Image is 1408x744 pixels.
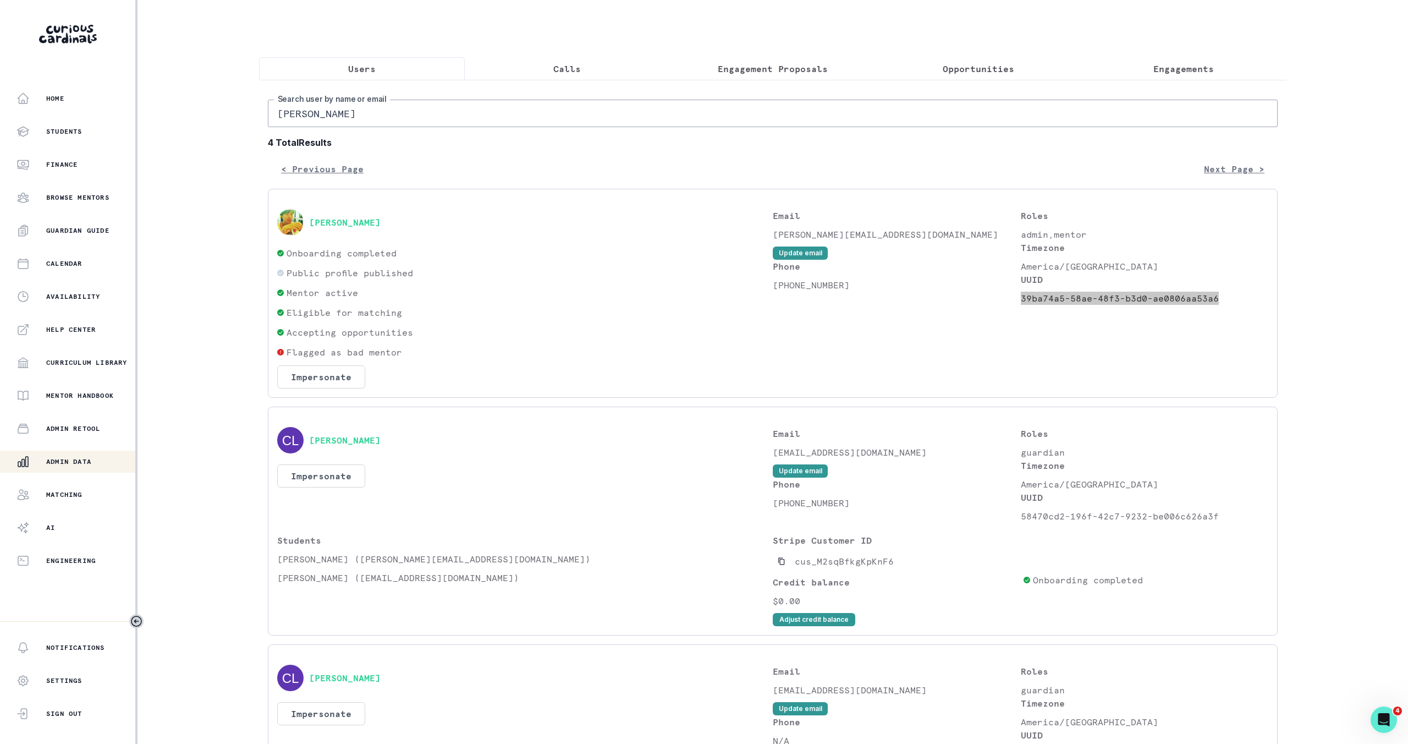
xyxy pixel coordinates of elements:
[773,576,1018,589] p: Credit balance
[46,325,96,334] p: Help Center
[348,62,376,75] p: Users
[773,427,1021,440] p: Email
[287,247,397,260] p: Onboarding completed
[1191,158,1278,180] button: Next Page >
[46,424,100,433] p: Admin Retool
[1021,510,1269,523] p: 58470cd2-196f-42c7-9232-be006c626a3f
[287,346,402,359] p: Flagged as bad mentor
[1021,273,1269,286] p: UUID
[795,555,894,568] p: cus_M2sqBfkgKpKnF6
[1153,62,1214,75] p: Engagements
[46,676,82,685] p: Settings
[943,62,1014,75] p: Opportunities
[773,702,828,715] button: Update email
[277,702,365,725] button: Impersonate
[718,62,828,75] p: Engagement Proposals
[287,326,413,339] p: Accepting opportunities
[1021,459,1269,472] p: Timezone
[46,127,82,136] p: Students
[309,217,381,228] button: [PERSON_NAME]
[268,136,1278,149] b: 4 Total Results
[773,683,1021,697] p: [EMAIL_ADDRESS][DOMAIN_NAME]
[1021,446,1269,459] p: guardian
[773,247,828,260] button: Update email
[1021,715,1269,729] p: America/[GEOGRAPHIC_DATA]
[1393,707,1402,715] span: 4
[129,614,144,628] button: Toggle sidebar
[46,391,114,400] p: Mentor Handbook
[268,158,377,180] button: < Previous Page
[309,435,381,446] button: [PERSON_NAME]
[46,94,64,103] p: Home
[287,286,358,299] p: Mentor active
[1021,260,1269,273] p: America/[GEOGRAPHIC_DATA]
[46,226,109,235] p: Guardian Guide
[39,25,97,43] img: Curious Cardinals Logo
[1021,683,1269,697] p: guardian
[287,266,413,280] p: Public profile published
[553,62,581,75] p: Calls
[773,594,1018,608] p: $0.00
[773,260,1021,273] p: Phone
[46,259,82,268] p: Calendar
[773,278,1021,292] p: [PHONE_NUMBER]
[46,490,82,499] p: Matching
[277,365,365,389] button: Impersonate
[773,552,790,570] button: Copied to clipboard
[773,228,1021,241] p: [PERSON_NAME][EMAIL_ADDRESS][DOMAIN_NAME]
[1021,729,1269,742] p: UUID
[1033,573,1143,587] p: Onboarding completed
[773,464,828,478] button: Update email
[277,571,773,584] p: [PERSON_NAME] ([EMAIL_ADDRESS][DOMAIN_NAME])
[46,193,109,202] p: Browse Mentors
[773,534,1018,547] p: Stripe Customer ID
[773,715,1021,729] p: Phone
[773,665,1021,678] p: Email
[773,209,1021,222] p: Email
[1371,707,1397,733] iframe: Intercom live chat
[1021,697,1269,710] p: Timezone
[773,478,1021,491] p: Phone
[773,446,1021,459] p: [EMAIL_ADDRESS][DOMAIN_NAME]
[287,306,402,319] p: Eligible for matching
[1021,228,1269,241] p: admin,mentor
[1021,241,1269,254] p: Timezone
[46,160,78,169] p: Finance
[46,523,55,532] p: AI
[1021,209,1269,222] p: Roles
[1021,491,1269,504] p: UUID
[1021,665,1269,678] p: Roles
[46,556,96,565] p: Engineering
[309,672,381,683] button: [PERSON_NAME]
[46,457,91,466] p: Admin Data
[46,643,105,652] p: Notifications
[1021,478,1269,491] p: America/[GEOGRAPHIC_DATA]
[773,613,855,626] button: Adjust credit balance
[46,358,128,367] p: Curriculum Library
[277,534,773,547] p: Students
[277,552,773,566] p: [PERSON_NAME] ([PERSON_NAME][EMAIL_ADDRESS][DOMAIN_NAME])
[277,665,304,691] img: svg
[1021,292,1269,305] p: 39ba74a5-58ae-48f3-b3d0-ae0806aa53a6
[277,427,304,453] img: svg
[46,292,100,301] p: Availability
[46,709,82,718] p: Sign Out
[1021,427,1269,440] p: Roles
[277,464,365,488] button: Impersonate
[773,496,1021,510] p: [PHONE_NUMBER]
